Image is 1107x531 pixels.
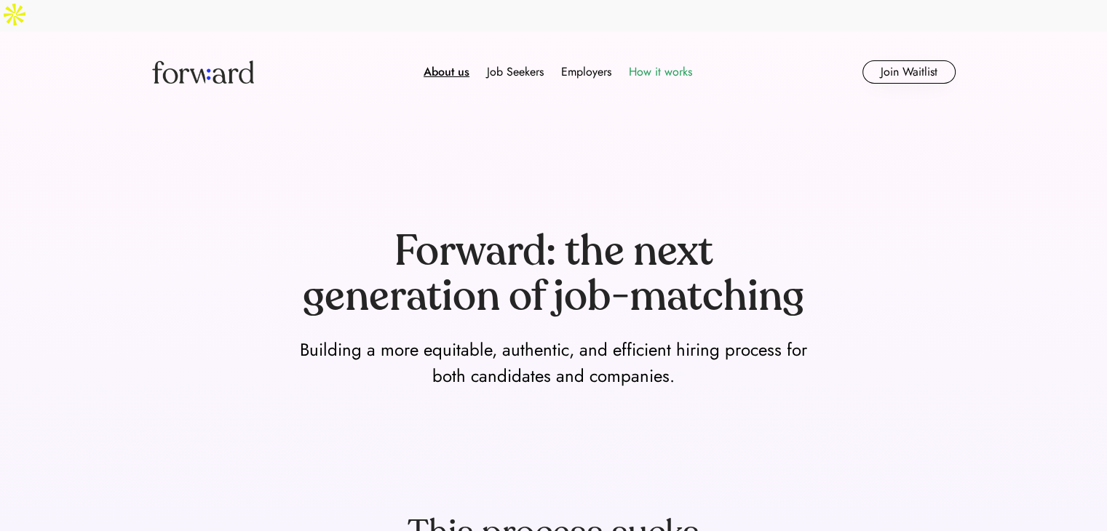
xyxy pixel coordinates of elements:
img: Forward logo [152,60,254,84]
div: Employers [561,63,611,81]
div: How it works [629,63,692,81]
div: Building a more equitable, authentic, and efficient hiring process for both candidates and compan... [292,337,816,389]
div: Job Seekers [487,63,544,81]
button: Join Waitlist [862,60,956,84]
div: Forward: the next generation of job-matching [292,229,816,319]
div: About us [424,63,469,81]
